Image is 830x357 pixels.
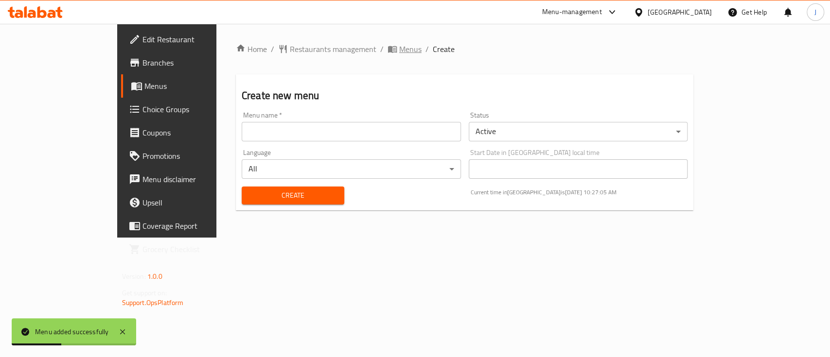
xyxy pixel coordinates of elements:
a: Grocery Checklist [121,238,256,261]
span: Coverage Report [142,220,248,232]
div: [GEOGRAPHIC_DATA] [648,7,712,17]
span: Coupons [142,127,248,138]
li: / [380,43,384,55]
span: Branches [142,57,248,68]
div: Menu-management [542,6,602,18]
span: Upsell [142,197,248,208]
a: Promotions [121,144,256,168]
div: Active [469,122,688,141]
span: Promotions [142,150,248,162]
a: Choice Groups [121,98,256,121]
a: Coverage Report [121,214,256,238]
a: Menu disclaimer [121,168,256,191]
li: / [425,43,429,55]
span: Create [433,43,455,55]
nav: breadcrumb [236,43,694,55]
input: Please enter Menu name [242,122,461,141]
span: Version: [122,270,146,283]
p: Current time in [GEOGRAPHIC_DATA] is [DATE] 10:27:05 AM [471,188,688,197]
a: Support.OpsPlatform [122,296,184,309]
span: Menu disclaimer [142,173,248,185]
li: / [271,43,274,55]
span: 1.0.0 [147,270,162,283]
a: Coupons [121,121,256,144]
div: All [242,159,461,179]
a: Branches [121,51,256,74]
h2: Create new menu [242,88,688,103]
a: Upsell [121,191,256,214]
span: J [814,7,816,17]
span: Restaurants management [290,43,376,55]
span: Choice Groups [142,103,248,115]
span: Grocery Checklist [142,243,248,255]
a: Menus [388,43,422,55]
span: Create [249,189,336,202]
a: Edit Restaurant [121,28,256,51]
a: Restaurants management [278,43,376,55]
span: Menus [399,43,422,55]
a: Menus [121,74,256,98]
div: Menu added successfully [35,326,109,337]
span: Get support on: [122,287,167,299]
span: Menus [144,80,248,92]
span: Edit Restaurant [142,34,248,45]
button: Create [242,187,344,204]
